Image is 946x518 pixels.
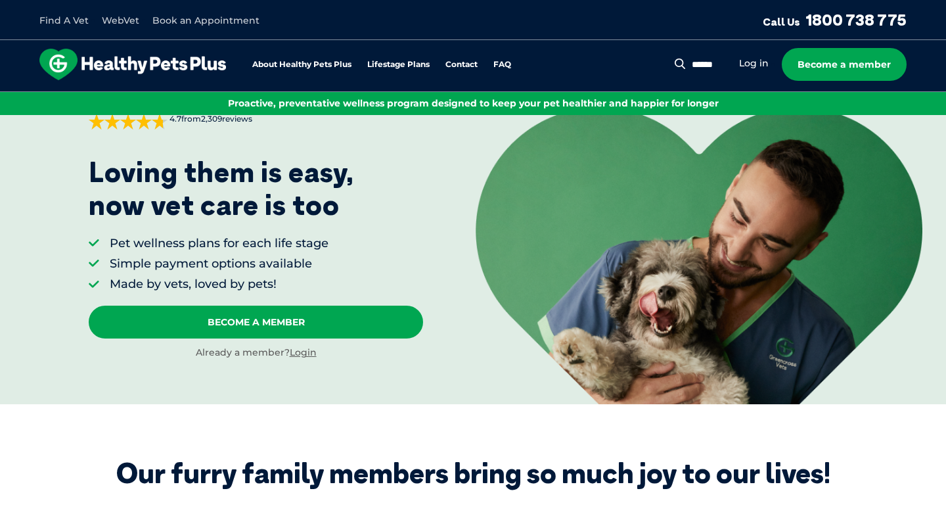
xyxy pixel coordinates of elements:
button: Search [672,57,688,70]
a: FAQ [493,60,511,69]
li: Pet wellness plans for each life stage [110,235,328,252]
span: 2,309 reviews [201,114,252,124]
p: Loving them is easy, now vet care is too [89,156,354,222]
li: Simple payment options available [110,256,328,272]
a: Login [290,346,317,358]
a: Log in [739,57,769,70]
span: from [168,114,252,125]
img: hpp-logo [39,49,226,80]
a: About Healthy Pets Plus [252,60,351,69]
div: 4.7 out of 5 stars [89,114,168,129]
div: Our furry family members bring so much joy to our lives! [116,457,830,490]
li: Made by vets, loved by pets! [110,276,328,293]
strong: 4.7 [169,114,181,124]
img: <p>Loving them is easy, <br /> now vet care is too</p> [476,107,922,404]
a: Become A Member [89,306,423,339]
a: Lifestage Plans [367,60,430,69]
a: Become a member [782,48,907,81]
span: Proactive, preventative wellness program designed to keep your pet healthier and happier for longer [228,97,719,109]
a: Contact [445,60,478,69]
div: Already a member? [89,346,423,360]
